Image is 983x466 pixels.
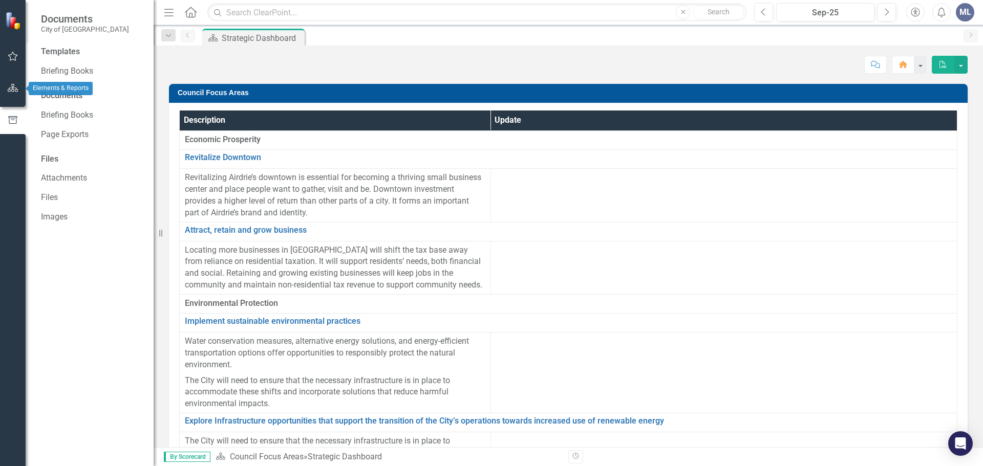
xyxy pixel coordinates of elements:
[948,431,973,456] div: Open Intercom Messenger
[308,452,382,461] div: Strategic Dashboard
[164,452,210,462] span: By Scorecard
[185,416,952,426] a: Explore Infrastructure opportunities that support the transition of the City’s operations towards...
[41,13,129,25] span: Documents
[41,109,143,121] a: Briefing Books
[41,153,143,165] div: Files
[956,3,974,21] button: ML
[185,373,485,410] p: The City will need to ensure that the necessary infrastructure is in place to accommodate these s...
[185,245,485,291] p: Locating more businesses in [GEOGRAPHIC_DATA] will shift the tax base away from reliance on resid...
[185,134,952,146] span: Economic Prosperity
[216,451,561,463] div: »
[708,8,730,16] span: Search
[222,32,302,45] div: Strategic Dashboard
[185,226,952,235] a: Attract, retain and grow business
[776,3,874,21] button: Sep-25
[185,298,952,309] span: Environmental Protection
[41,129,143,141] a: Page Exports
[178,89,963,97] h3: Council Focus Areas
[41,211,143,223] a: Images
[230,452,304,461] a: Council Focus Areas
[41,172,143,184] a: Attachments
[41,90,143,102] div: Documents
[780,7,871,19] div: Sep-25
[185,153,952,162] a: Revitalize Downtown​
[207,4,746,21] input: Search ClearPoint...
[41,65,143,77] a: Briefing Books
[5,12,23,30] img: ClearPoint Strategy
[29,82,93,95] div: Elements & Reports
[185,172,485,218] p: Revitalizing Airdrie’s downtown is essential for becoming a thriving small business center and pl...
[693,5,744,19] button: Search
[185,336,485,373] p: Water conservation measures, alternative energy solutions, and energy-efficient transportation op...
[41,46,143,58] div: Templates
[185,317,952,326] a: Implement sustainable environmental practices​
[41,25,129,33] small: City of [GEOGRAPHIC_DATA]
[41,192,143,204] a: Files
